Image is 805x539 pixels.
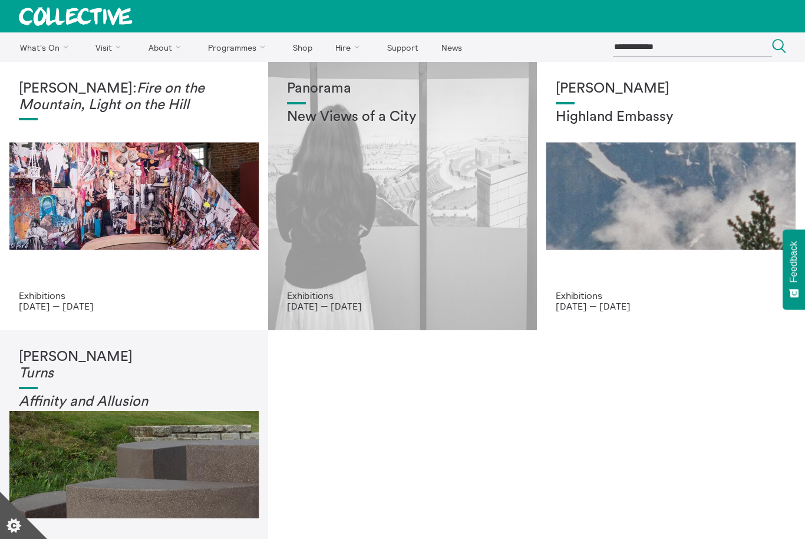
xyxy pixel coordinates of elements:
[788,241,799,282] span: Feedback
[85,32,136,62] a: Visit
[9,32,83,62] a: What's On
[377,32,428,62] a: Support
[138,32,196,62] a: About
[537,62,805,330] a: Solar wheels 17 [PERSON_NAME] Highland Embassy Exhibitions [DATE] — [DATE]
[287,301,517,311] p: [DATE] — [DATE]
[556,109,786,126] h2: Highland Embassy
[783,229,805,310] button: Feedback - Show survey
[19,301,249,311] p: [DATE] — [DATE]
[556,290,786,301] p: Exhibitions
[287,290,517,301] p: Exhibitions
[287,109,517,126] h2: New Views of a City
[19,366,54,380] em: Turns
[19,395,132,409] em: Affinity and Allusi
[268,62,536,330] a: Collective Panorama June 2025 small file 8 Panorama New Views of a City Exhibitions [DATE] — [DATE]
[198,32,281,62] a: Programmes
[19,349,249,382] h1: [PERSON_NAME]
[556,81,786,97] h1: [PERSON_NAME]
[19,81,204,112] em: Fire on the Mountain, Light on the Hill
[325,32,375,62] a: Hire
[19,81,249,113] h1: [PERSON_NAME]:
[132,395,148,409] em: on
[19,290,249,301] p: Exhibitions
[282,32,322,62] a: Shop
[431,32,472,62] a: News
[556,301,786,311] p: [DATE] — [DATE]
[287,81,517,97] h1: Panorama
